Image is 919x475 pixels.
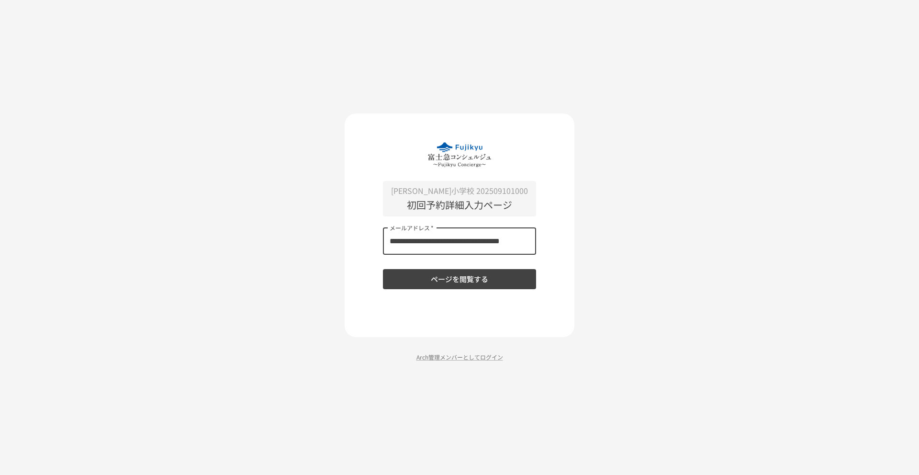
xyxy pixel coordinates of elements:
[428,142,491,167] img: eQeGXtYPV2fEKIA3pizDiVdzO5gJTl2ahLbsPaD2E4R
[383,197,536,213] p: 初回予約詳細入力ページ
[390,224,434,232] label: メールアドレス
[345,352,574,362] p: Arch管理メンバーとしてログイン
[383,185,536,197] p: [PERSON_NAME]小学校 202509101000
[383,269,536,289] button: ページを閲覧する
